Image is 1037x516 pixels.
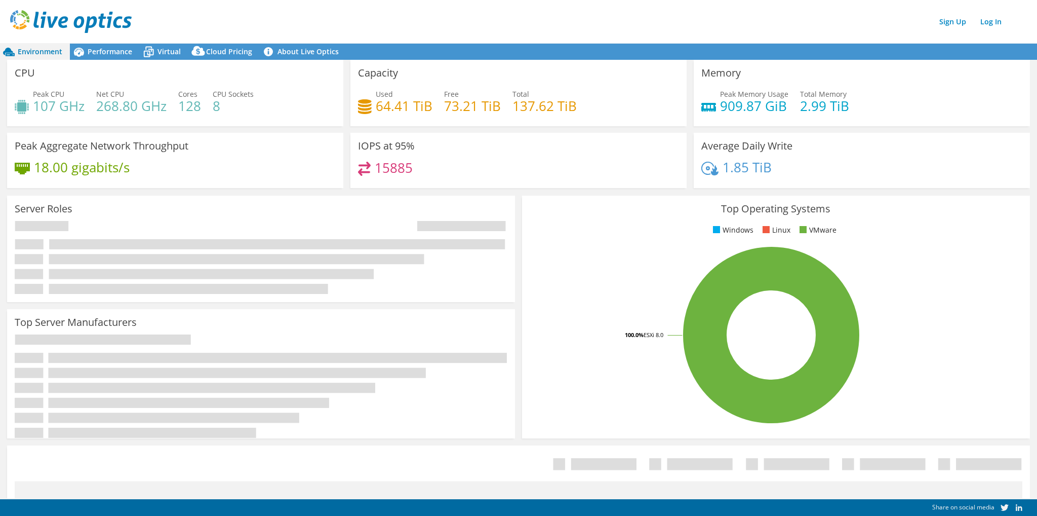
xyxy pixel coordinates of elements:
[932,503,994,511] span: Share on social media
[512,89,529,99] span: Total
[376,89,393,99] span: Used
[701,67,741,79] h3: Memory
[33,89,64,99] span: Peak CPU
[10,10,132,33] img: live_optics_svg.svg
[797,225,836,236] li: VMware
[15,317,137,328] h3: Top Server Manufacturers
[701,140,792,152] h3: Average Daily Write
[157,47,181,56] span: Virtual
[800,89,847,99] span: Total Memory
[444,100,501,112] h4: 73.21 TiB
[723,162,772,173] h4: 1.85 TiB
[213,100,254,112] h4: 8
[34,162,130,173] h4: 18.00 gigabits/s
[15,203,72,214] h3: Server Roles
[178,89,197,99] span: Cores
[358,67,398,79] h3: Capacity
[644,331,663,339] tspan: ESXi 8.0
[760,225,790,236] li: Linux
[720,89,788,99] span: Peak Memory Usage
[376,100,432,112] h4: 64.41 TiB
[213,89,254,99] span: CPU Sockets
[975,14,1007,29] a: Log In
[934,14,971,29] a: Sign Up
[88,47,132,56] span: Performance
[206,47,252,56] span: Cloud Pricing
[260,44,346,60] a: About Live Optics
[512,100,577,112] h4: 137.62 TiB
[15,67,35,79] h3: CPU
[96,100,167,112] h4: 268.80 GHz
[444,89,459,99] span: Free
[800,100,849,112] h4: 2.99 TiB
[625,331,644,339] tspan: 100.0%
[96,89,124,99] span: Net CPU
[710,225,753,236] li: Windows
[358,140,415,152] h3: IOPS at 95%
[375,162,413,173] h4: 15885
[178,100,201,112] h4: 128
[15,140,188,152] h3: Peak Aggregate Network Throughput
[18,47,62,56] span: Environment
[530,203,1022,214] h3: Top Operating Systems
[33,100,85,112] h4: 107 GHz
[720,100,788,112] h4: 909.87 GiB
